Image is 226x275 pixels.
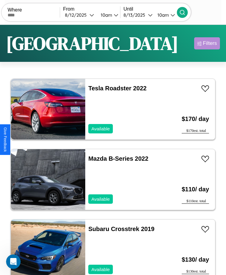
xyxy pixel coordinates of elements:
[153,12,177,18] button: 10am
[182,250,209,269] h3: $ 130 / day
[88,85,147,92] a: Tesla Roadster 2022
[91,125,110,133] p: Available
[91,195,110,203] p: Available
[63,12,96,18] button: 8/12/2025
[96,12,120,18] button: 10am
[65,12,89,18] div: 8 / 12 / 2025
[203,40,217,46] div: Filters
[91,265,110,273] p: Available
[63,6,120,12] label: From
[123,6,177,12] label: Until
[98,12,114,18] div: 10am
[182,269,209,274] div: $ 130 est. total
[154,12,170,18] div: 10am
[182,199,209,204] div: $ 110 est. total
[8,7,60,13] label: Where
[194,37,220,49] button: Filters
[3,127,7,152] div: Give Feedback
[123,12,148,18] div: 8 / 13 / 2025
[182,180,209,199] h3: $ 110 / day
[6,254,21,269] iframe: Intercom live chat
[182,129,209,133] div: $ 170 est. total
[88,226,154,232] a: Subaru Crosstrek 2019
[88,155,148,162] a: Mazda B-Series 2022
[182,109,209,129] h3: $ 170 / day
[6,31,178,56] h1: [GEOGRAPHIC_DATA]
